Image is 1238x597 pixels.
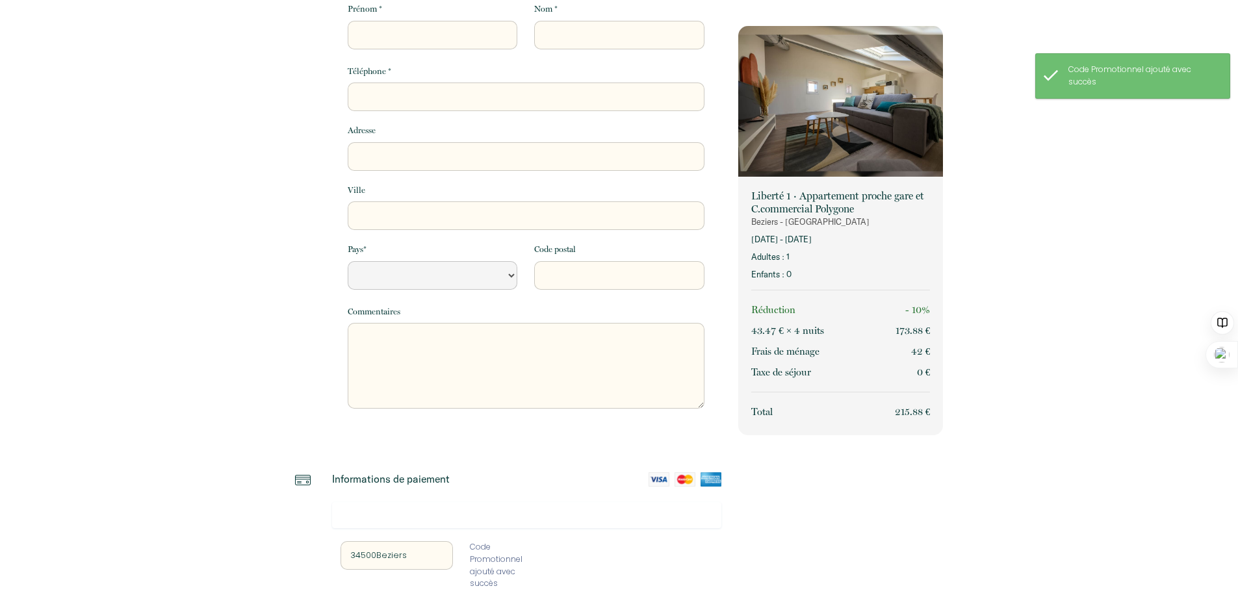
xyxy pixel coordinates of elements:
[348,65,391,78] label: Téléphone *
[751,302,795,318] p: Réduction
[751,190,930,216] p: Liberté 1 · Appartement proche gare et C.commercial Polygone
[341,541,454,570] input: Saisir le code Promo
[751,216,930,228] p: Béziers - [GEOGRAPHIC_DATA]
[751,323,824,338] p: 43.47 € × 4 nuit
[751,251,930,263] p: Adultes : 1
[348,184,365,197] label: Ville
[348,243,367,256] label: Pays
[701,472,721,487] img: amex
[295,472,311,488] img: credit-card
[905,302,930,318] p: - 10%
[751,233,930,246] p: [DATE] - [DATE]
[470,541,522,589] span: Code Promotionnel ajouté avec succès
[534,3,558,16] label: Nom *
[738,26,943,180] img: rental-image
[341,509,714,521] iframe: Cadre de saisie sécurisé pour le paiement par carte
[751,344,819,359] p: Frais de ménage
[348,261,517,290] select: Default select example
[348,124,376,137] label: Adresse
[751,364,811,380] p: Taxe de séjour
[675,472,695,487] img: mastercard
[751,406,773,418] span: Total
[896,323,931,338] p: 173.88 €
[820,325,824,337] span: s
[649,472,669,487] img: visa-card
[348,305,400,318] label: Commentaires
[917,364,931,380] p: 0 €
[895,406,931,418] span: 215.88 €
[751,268,930,281] p: Enfants : 0
[1068,64,1217,88] div: Code Promotionnel ajouté avec succès
[911,344,931,359] p: 42 €
[348,3,382,16] label: Prénom *
[332,472,450,485] p: Informations de paiement
[534,243,576,256] label: Code postal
